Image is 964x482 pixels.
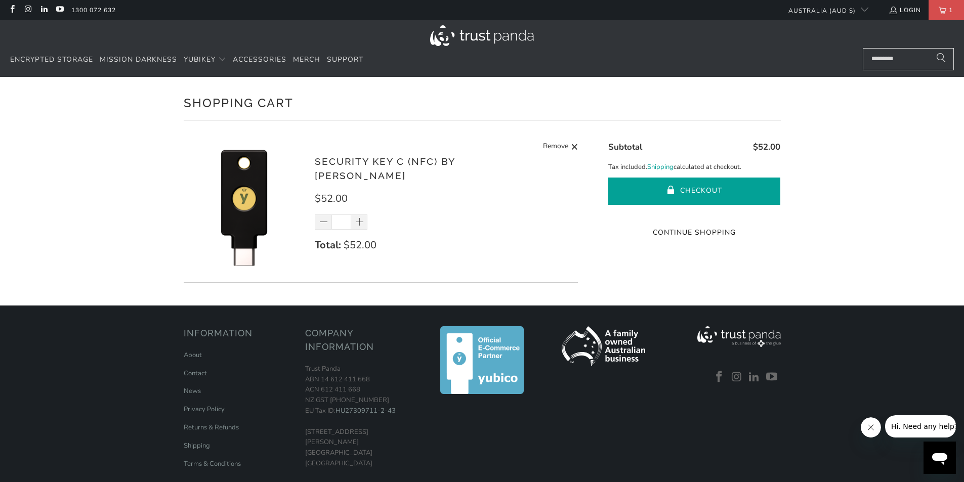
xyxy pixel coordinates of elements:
[315,192,348,205] span: $52.00
[10,55,93,64] span: Encrypted Storage
[608,178,780,205] button: Checkout
[184,423,239,432] a: Returns & Refunds
[608,162,780,172] p: Tax included. calculated at checkout.
[608,227,780,238] a: Continue Shopping
[233,48,286,72] a: Accessories
[71,5,116,16] a: 1300 072 632
[765,371,780,384] a: Trust Panda Australia on YouTube
[100,55,177,64] span: Mission Darkness
[184,405,225,414] a: Privacy Policy
[6,7,73,15] span: Hi. Need any help?
[8,6,16,14] a: Trust Panda Australia on Facebook
[184,369,207,378] a: Contact
[336,406,396,415] a: HU27309711-2-43
[184,55,216,64] span: YubiKey
[889,5,921,16] a: Login
[184,441,210,450] a: Shipping
[647,162,674,172] a: Shipping
[543,141,568,153] span: Remove
[863,48,954,70] input: Search...
[327,48,363,72] a: Support
[929,48,954,70] button: Search
[55,6,64,14] a: Trust Panda Australia on YouTube
[608,141,642,153] span: Subtotal
[344,238,376,252] span: $52.00
[753,141,780,153] span: $52.00
[885,415,956,437] iframe: Message from company
[184,48,226,72] summary: YubiKey
[100,48,177,72] a: Mission Darkness
[10,48,93,72] a: Encrypted Storage
[184,386,201,396] a: News
[184,350,202,360] a: About
[184,146,305,267] img: Security Key C (NFC) by Yubico
[430,25,534,46] img: Trust Panda Australia
[861,417,881,437] iframe: Close message
[315,238,341,252] strong: Total:
[39,6,48,14] a: Trust Panda Australia on LinkedIn
[23,6,32,14] a: Trust Panda Australia on Instagram
[729,371,744,384] a: Trust Panda Australia on Instagram
[315,156,455,182] a: Security Key C (NFC) by [PERSON_NAME]
[305,364,416,469] p: Trust Panda ABN 14 612 411 668 ACN 612 411 668 NZ GST [PHONE_NUMBER] EU Tax ID: [STREET_ADDRESS][...
[924,442,956,474] iframe: Button to launch messaging window
[293,55,320,64] span: Merch
[184,459,241,468] a: Terms & Conditions
[10,48,363,72] nav: Translation missing: en.navigation.header.main_nav
[712,371,727,384] a: Trust Panda Australia on Facebook
[184,92,781,112] h1: Shopping Cart
[327,55,363,64] span: Support
[747,371,762,384] a: Trust Panda Australia on LinkedIn
[293,48,320,72] a: Merch
[233,55,286,64] span: Accessories
[543,141,578,153] a: Remove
